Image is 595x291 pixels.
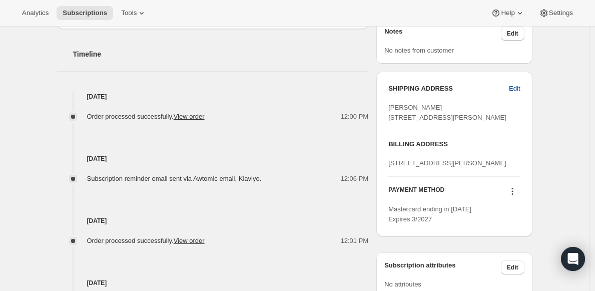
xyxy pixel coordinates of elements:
button: Edit [503,81,526,97]
span: 12:06 PM [341,174,369,184]
span: 12:00 PM [341,112,369,122]
h4: [DATE] [57,216,369,226]
button: Settings [533,6,579,20]
span: Mastercard ending in [DATE] Expires 3/2027 [388,205,471,223]
span: 12:01 PM [341,236,369,246]
span: Edit [507,30,518,38]
h3: PAYMENT METHOD [388,186,444,199]
button: Analytics [16,6,55,20]
button: Edit [501,27,524,41]
span: Tools [121,9,137,17]
h3: Subscription attributes [384,260,501,274]
h4: [DATE] [57,154,369,164]
span: Order processed successfully. [87,113,205,120]
a: View order [174,113,205,120]
h3: BILLING ADDRESS [388,139,520,149]
h3: SHIPPING ADDRESS [388,84,509,94]
h4: [DATE] [57,92,369,102]
div: Open Intercom Messenger [561,247,585,271]
a: View order [174,237,205,244]
span: Analytics [22,9,49,17]
span: No notes from customer [384,47,454,54]
span: [STREET_ADDRESS][PERSON_NAME] [388,159,506,167]
span: Edit [507,263,518,271]
span: Edit [509,84,520,94]
h2: Timeline [73,49,369,59]
span: Settings [549,9,573,17]
button: Subscriptions [57,6,113,20]
span: [PERSON_NAME] [STREET_ADDRESS][PERSON_NAME] [388,104,506,121]
span: Subscription reminder email sent via Awtomic email, Klaviyo. [87,175,262,182]
h3: Notes [384,27,501,41]
button: Tools [115,6,153,20]
span: Help [501,9,514,17]
button: Help [485,6,530,20]
span: No attributes [384,280,421,288]
h4: [DATE] [57,278,369,288]
span: Order processed successfully. [87,237,205,244]
span: Subscriptions [63,9,107,17]
button: Edit [501,260,524,274]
